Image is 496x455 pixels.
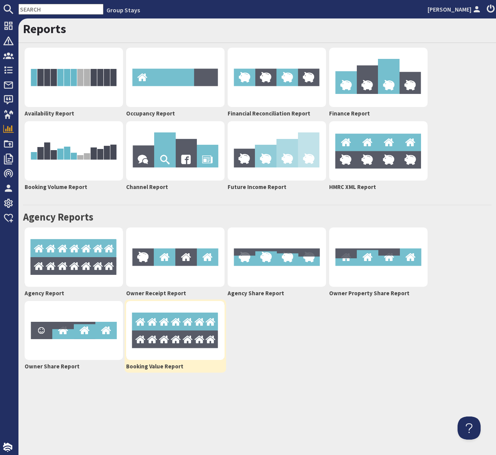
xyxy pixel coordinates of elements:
img: financial-reconciliation-aa54097eb3e2697f1cd871e2a2e376557a55840ed588d4f345cf0a01e244fdeb.png [228,48,326,107]
h2: Finance Report [329,110,428,117]
a: Group Stays [107,6,140,14]
a: Availability Report [23,46,125,120]
h2: Financial Reconciliation Report [228,110,326,117]
a: Agency Report [23,226,125,299]
h2: Owner Receipt Report [126,290,225,297]
a: Owner Share Report [23,299,125,373]
img: referer-report-80f78d458a5f6b932bddd33f5d71aba6e20f930fbd9179b778792cbc9ff573fa.png [126,121,225,181]
img: owner-receipt-report-7435b8cb0350dc667c011af1ec10782e9d7ad44aa1de72c06e1d5f1b4b60e118.png [126,227,225,287]
h2: Future Income Report [228,184,326,191]
input: SEARCH [18,4,103,15]
a: Occupancy Report [125,46,226,120]
a: Reports [23,21,66,37]
h2: HMRC XML Report [329,184,428,191]
h2: Agency Reports [23,211,491,223]
a: [PERSON_NAME] [428,5,482,14]
a: Agency Share Report [226,226,328,299]
h2: Owner Share Report [25,363,123,370]
h2: Occupancy Report [126,110,225,117]
iframe: Toggle Customer Support [458,417,481,440]
a: Finance Report [328,46,429,120]
h2: Agency Report [25,290,123,297]
h2: Booking Value Report [126,363,225,370]
img: agency-report-24f49cc5259ead7210495d9f924ce814db3d6835cfb3adcdd335ccaab0c39ef2.png [126,301,225,360]
h2: Availability Report [25,110,123,117]
img: hmrc-report-7e47fe54d664a6519f7bff59c47da927abdb786ffdf23fbaa80a4261718d00d7.png [329,121,428,181]
a: Owner Receipt Report [125,226,226,299]
img: property-share-report-cdbd2bf58cd10a1d69ee44df0fc56a5b4e990bf198283ff8acab33657c6bbc2c.png [329,227,428,287]
img: owner-share-report-45db377d83587ce6e4e4c009e14ad33d8f00d2396a13c78dcf0bd28690591120.png [25,301,123,360]
a: Booking Value Report [125,299,226,373]
img: occupancy-report-54b043cc30156a1d64253dc66eb8fa74ac22b960ebbd66912db7d1b324d9370f.png [126,48,225,107]
h2: Agency Share Report [228,290,326,297]
h2: Booking Volume Report [25,184,123,191]
img: availability-b2712cb69e4f2a6ce39b871c0a010e098eb1bc68badc0d862a523a7fb0d9404f.png [25,48,123,107]
img: staytech_i_w-64f4e8e9ee0a9c174fd5317b4b171b261742d2d393467e5bdba4413f4f884c10.svg [3,443,12,452]
img: financial-report-105d5146bc3da7be04c1b38cba2e6198017b744cffc9661e2e35d54d4ba0e972.png [329,48,428,107]
a: Financial Reconciliation Report [226,46,328,120]
img: agency-report-24f49cc5259ead7210495d9f924ce814db3d6835cfb3adcdd335ccaab0c39ef2.png [25,227,123,287]
a: Booking Volume Report [23,120,125,193]
a: Owner Property Share Report [328,226,429,299]
h2: Owner Property Share Report [329,290,428,297]
img: volume-report-b193a0d106e901724e6e2a737cddf475bd336b2fd3e97afca5856cfd34cd3207.png [25,121,123,181]
a: Channel Report [125,120,226,193]
a: HMRC XML Report [328,120,429,193]
a: Future Income Report [226,120,328,193]
img: future-income-report-8efaa7c4b96f9db44a0ea65420f3fcd3c60c8b9eb4a7fe33424223628594c21f.png [228,121,326,181]
img: agency-share-report-259f9e87bafb275c35ea1ce994cedd3410c06f21460ea39da55fd5a69135abff.png [228,227,326,287]
h2: Channel Report [126,184,225,191]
